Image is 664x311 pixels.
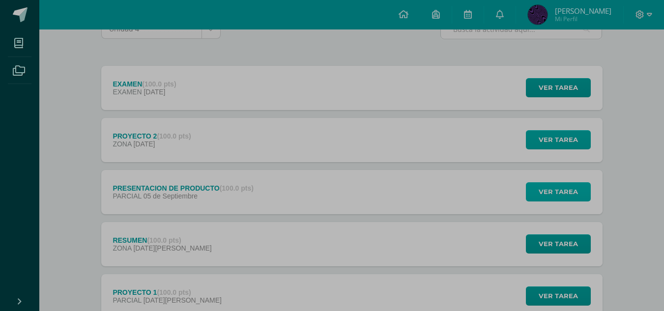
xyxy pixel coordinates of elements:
[113,132,191,140] div: PROYECTO 2
[147,236,181,244] strong: (100.0 pts)
[539,287,578,305] span: Ver tarea
[113,80,176,88] div: EXAMEN
[539,235,578,253] span: Ver tarea
[113,140,131,148] span: ZONA
[220,184,254,192] strong: (100.0 pts)
[539,131,578,149] span: Ver tarea
[142,80,176,88] strong: (100.0 pts)
[157,288,191,296] strong: (100.0 pts)
[113,236,211,244] div: RESUMEN
[113,296,141,304] span: PARCIAL
[526,234,591,254] button: Ver tarea
[555,15,611,23] span: Mi Perfil
[113,192,141,200] span: PARCIAL
[144,192,198,200] span: 05 de Septiembre
[539,183,578,201] span: Ver tarea
[526,130,591,149] button: Ver tarea
[528,5,548,25] img: a425d1c5cfa9473e0872c5843e53a486.png
[157,132,191,140] strong: (100.0 pts)
[144,88,165,96] span: [DATE]
[113,288,221,296] div: PROYECTO 1
[113,184,254,192] div: PRESENTACION DE PRODUCTO
[113,88,142,96] span: EXAMEN
[133,244,211,252] span: [DATE][PERSON_NAME]
[555,6,611,16] span: [PERSON_NAME]
[144,296,222,304] span: [DATE][PERSON_NAME]
[526,182,591,201] button: Ver tarea
[526,78,591,97] button: Ver tarea
[526,286,591,306] button: Ver tarea
[539,79,578,97] span: Ver tarea
[113,244,131,252] span: ZONA
[133,140,155,148] span: [DATE]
